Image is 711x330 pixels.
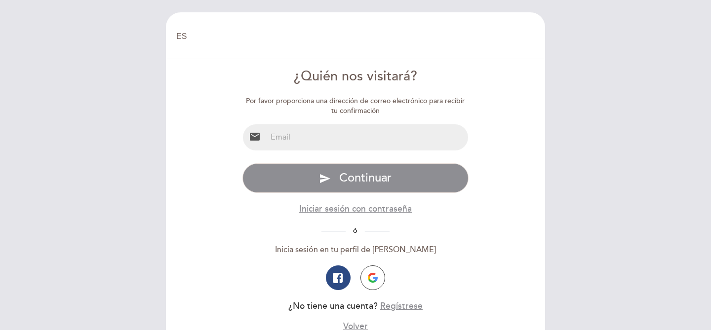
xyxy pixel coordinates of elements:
[346,226,365,235] span: ó
[242,96,469,116] div: Por favor proporciona una dirección de correo electrónico para recibir tu confirmación
[242,163,469,193] button: send Continuar
[339,171,392,185] span: Continuar
[368,273,378,283] img: icon-google.png
[267,124,469,150] input: Email
[288,301,378,311] span: ¿No tiene una cuenta?
[319,173,331,184] i: send
[249,131,261,143] i: email
[380,300,423,312] button: Regístrese
[242,67,469,86] div: ¿Quién nos visitará?
[242,244,469,256] div: Inicia sesión en tu perfil de [PERSON_NAME]
[299,203,412,215] button: Iniciar sesión con contraseña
